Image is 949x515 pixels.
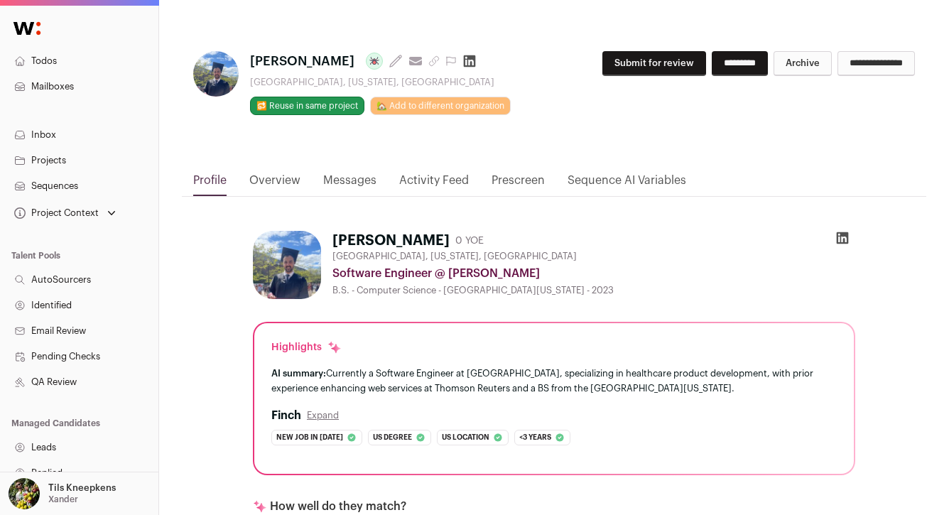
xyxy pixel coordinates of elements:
[492,172,545,196] a: Prescreen
[11,203,119,223] button: Open dropdown
[399,172,469,196] a: Activity Feed
[602,51,706,76] button: Submit for review
[323,172,376,196] a: Messages
[271,369,326,378] span: AI summary:
[271,407,301,424] h2: Finch
[519,430,551,445] span: <3 years
[193,172,227,196] a: Profile
[271,340,342,354] div: Highlights
[250,97,364,115] button: 🔂 Reuse in same project
[774,51,832,76] button: Archive
[9,478,40,509] img: 6689865-medium_jpg
[193,51,239,97] img: 729d73677b8754728813c4cc1e59a3c7a11d6f1e62f47e0bbea07e4c7b78927e.jpg
[568,172,686,196] a: Sequence AI Variables
[373,430,412,445] span: Us degree
[253,231,321,299] img: 729d73677b8754728813c4cc1e59a3c7a11d6f1e62f47e0bbea07e4c7b78927e.jpg
[332,251,577,262] span: [GEOGRAPHIC_DATA], [US_STATE], [GEOGRAPHIC_DATA]
[307,410,339,421] button: Expand
[370,97,511,115] a: 🏡 Add to different organization
[6,478,119,509] button: Open dropdown
[48,482,116,494] p: Tils Kneepkens
[48,494,78,505] p: Xander
[442,430,489,445] span: Us location
[332,231,450,251] h1: [PERSON_NAME]
[332,265,855,282] div: Software Engineer @ [PERSON_NAME]
[332,285,855,296] div: B.S. - Computer Science - [GEOGRAPHIC_DATA][US_STATE] - 2023
[11,207,99,219] div: Project Context
[270,498,406,515] p: How well do they match?
[249,172,300,196] a: Overview
[6,14,48,43] img: Wellfound
[455,234,484,248] div: 0 YOE
[250,51,354,71] span: [PERSON_NAME]
[276,430,343,445] span: New job in [DATE]
[250,77,511,88] div: [GEOGRAPHIC_DATA], [US_STATE], [GEOGRAPHIC_DATA]
[271,366,837,396] div: Currently a Software Engineer at [GEOGRAPHIC_DATA], specializing in healthcare product developmen...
